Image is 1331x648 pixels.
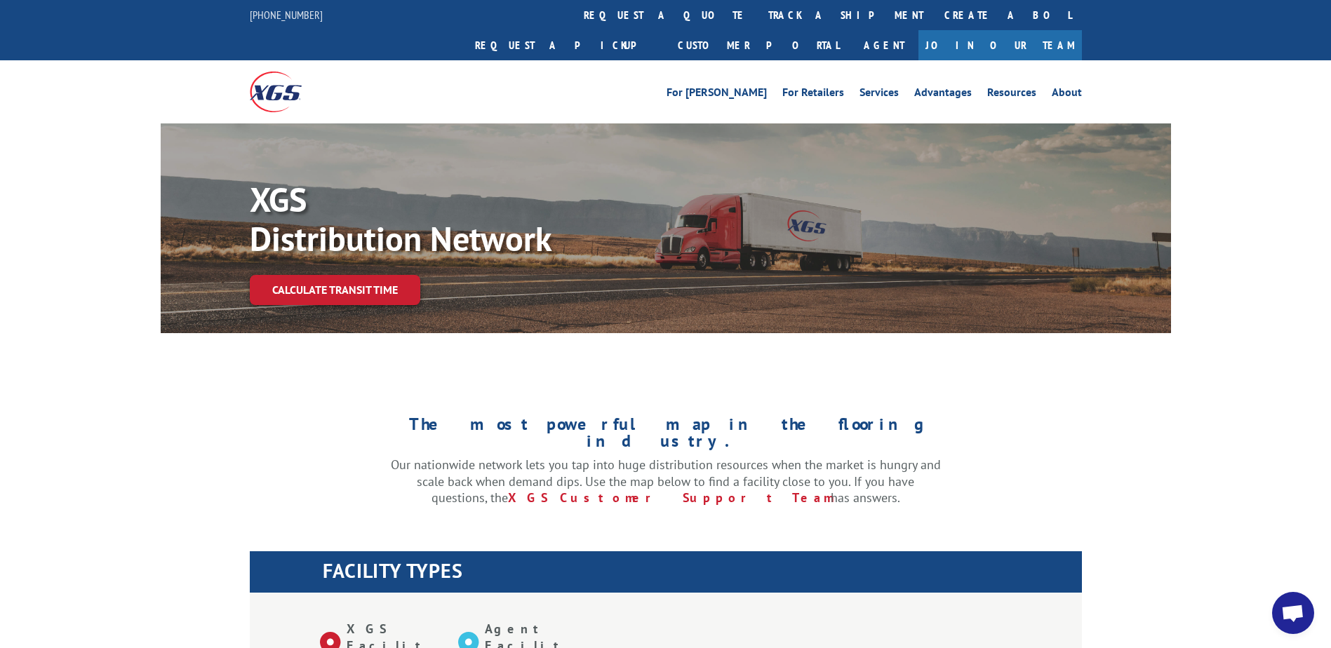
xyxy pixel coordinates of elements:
[914,87,972,102] a: Advantages
[391,416,941,457] h1: The most powerful map in the flooring industry.
[860,87,899,102] a: Services
[508,490,831,506] a: XGS Customer Support Team
[323,561,1082,588] h1: FACILITY TYPES
[987,87,1036,102] a: Resources
[1052,87,1082,102] a: About
[391,457,941,506] p: Our nationwide network lets you tap into huge distribution resources when the market is hungry an...
[918,30,1082,60] a: Join Our Team
[1272,592,1314,634] a: Open chat
[250,180,671,258] p: XGS Distribution Network
[782,87,844,102] a: For Retailers
[667,87,767,102] a: For [PERSON_NAME]
[464,30,667,60] a: Request a pickup
[250,275,420,305] a: Calculate transit time
[667,30,850,60] a: Customer Portal
[850,30,918,60] a: Agent
[250,8,323,22] a: [PHONE_NUMBER]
